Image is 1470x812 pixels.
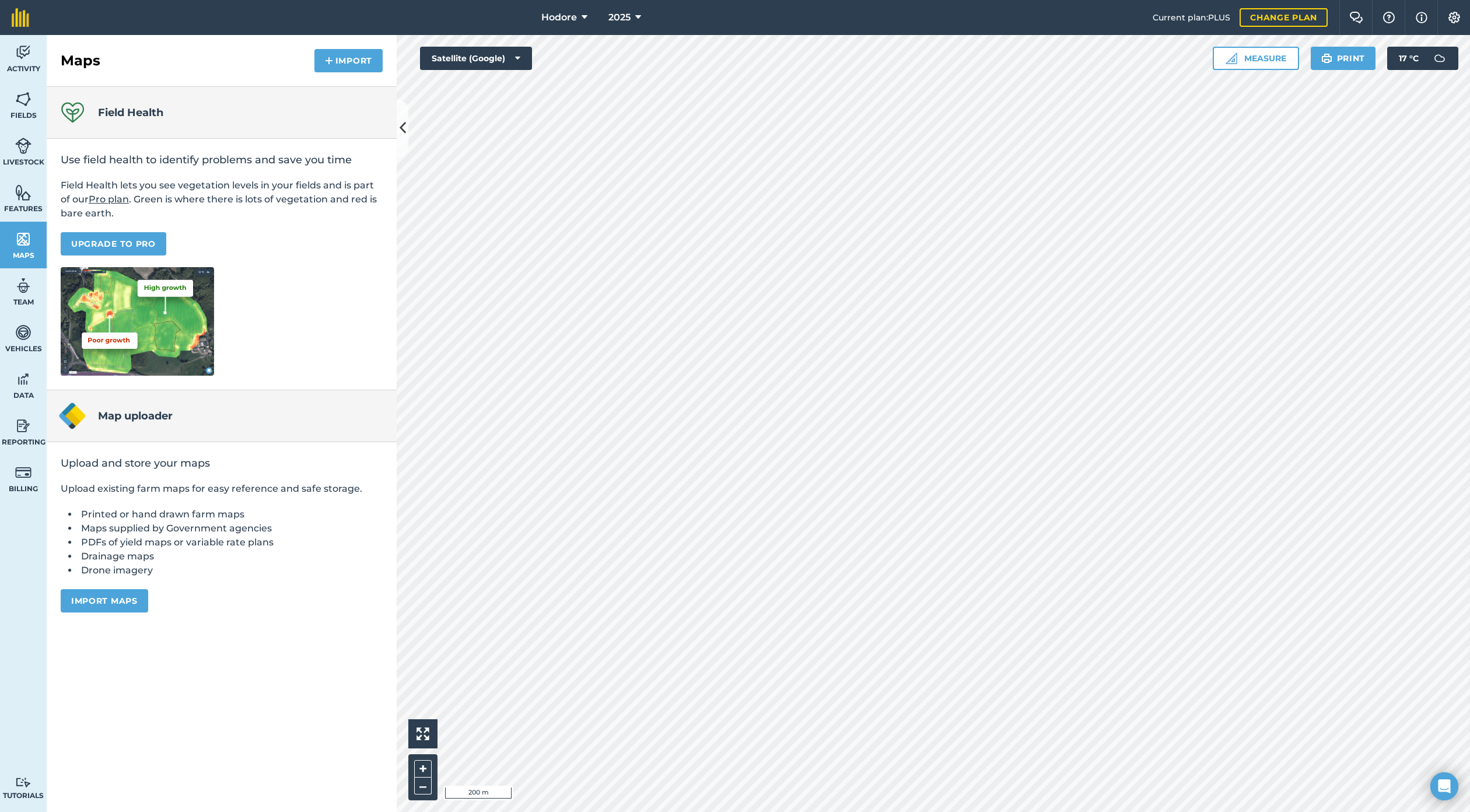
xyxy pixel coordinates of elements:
[1240,8,1328,27] a: Change plan
[61,232,166,256] a: Upgrade to Pro
[1382,12,1396,23] img: A question mark icon
[1428,47,1451,70] img: svg+xml;base64,PD94bWwgdmVyc2lvbj0iMS4wIiBlbmNvZGluZz0idXRmLTgiPz4KPCEtLSBHZW5lcmF0b3I6IEFkb2JlIE...
[61,153,383,167] h2: Use field health to identify problems and save you time
[414,778,432,794] button: –
[89,194,129,205] a: Pro plan
[1226,52,1237,64] img: Ruler icon
[15,277,32,295] img: svg+xml;base64,PD94bWwgdmVyc2lvbj0iMS4wIiBlbmNvZGluZz0idXRmLTgiPz4KPCEtLSBHZW5lcmF0b3I6IEFkb2JlIE...
[61,482,383,496] p: Upload existing farm maps for easy reference and safe storage.
[78,521,383,535] li: Maps supplied by Government agencies
[1447,12,1461,23] img: A cog icon
[12,8,29,27] img: fieldmargin Logo
[15,137,32,155] img: svg+xml;base64,PD94bWwgdmVyc2lvbj0iMS4wIiBlbmNvZGluZz0idXRmLTgiPz4KPCEtLSBHZW5lcmF0b3I6IEFkb2JlIE...
[420,47,532,70] button: Satellite (Google)
[98,408,173,424] h4: Map uploader
[325,54,333,68] img: svg+xml;base64,PHN2ZyB4bWxucz0iaHR0cDovL3d3dy53My5vcmcvMjAwMC9zdmciIHdpZHRoPSIxNCIgaGVpZ2h0PSIyNC...
[78,563,383,577] li: Drone imagery
[1349,12,1363,23] img: Two speech bubbles overlapping with the left bubble in the forefront
[1399,47,1419,70] span: 17 ° C
[416,727,429,740] img: Four arrows, one pointing top left, one top right, one bottom right and the last bottom left
[608,10,631,24] span: 2025
[1311,47,1376,70] button: Print
[15,90,32,108] img: svg+xml;base64,PHN2ZyB4bWxucz0iaHR0cDovL3d3dy53My5vcmcvMjAwMC9zdmciIHdpZHRoPSI1NiIgaGVpZ2h0PSI2MC...
[15,464,32,481] img: svg+xml;base64,PD94bWwgdmVyc2lvbj0iMS4wIiBlbmNvZGluZz0idXRmLTgiPz4KPCEtLSBHZW5lcmF0b3I6IEFkb2JlIE...
[61,456,383,470] h2: Upload and store your maps
[15,44,32,61] img: svg+xml;base64,PD94bWwgdmVyc2lvbj0iMS4wIiBlbmNvZGluZz0idXRmLTgiPz4KPCEtLSBHZW5lcmF0b3I6IEFkb2JlIE...
[1153,11,1230,24] span: Current plan : PLUS
[15,230,32,248] img: svg+xml;base64,PHN2ZyB4bWxucz0iaHR0cDovL3d3dy53My5vcmcvMjAwMC9zdmciIHdpZHRoPSI1NiIgaGVpZ2h0PSI2MC...
[1213,47,1299,70] button: Measure
[78,535,383,549] li: PDFs of yield maps or variable rate plans
[15,324,32,341] img: svg+xml;base64,PD94bWwgdmVyc2lvbj0iMS4wIiBlbmNvZGluZz0idXRmLTgiPz4KPCEtLSBHZW5lcmF0b3I6IEFkb2JlIE...
[78,508,383,521] li: Printed or hand drawn farm maps
[541,10,577,24] span: Hodore
[15,417,32,435] img: svg+xml;base64,PD94bWwgdmVyc2lvbj0iMS4wIiBlbmNvZGluZz0idXRmLTgiPz4KPCEtLSBHZW5lcmF0b3I6IEFkb2JlIE...
[15,370,32,388] img: svg+xml;base64,PD94bWwgdmVyc2lvbj0iMS4wIiBlbmNvZGluZz0idXRmLTgiPz4KPCEtLSBHZW5lcmF0b3I6IEFkb2JlIE...
[61,51,100,70] h2: Maps
[314,49,383,72] button: Import
[1430,772,1458,800] div: Open Intercom Messenger
[78,549,383,563] li: Drainage maps
[15,184,32,201] img: svg+xml;base64,PHN2ZyB4bWxucz0iaHR0cDovL3d3dy53My5vcmcvMjAwMC9zdmciIHdpZHRoPSI1NiIgaGVpZ2h0PSI2MC...
[98,104,163,121] h4: Field Health
[15,777,32,788] img: svg+xml;base64,PD94bWwgdmVyc2lvbj0iMS4wIiBlbmNvZGluZz0idXRmLTgiPz4KPCEtLSBHZW5lcmF0b3I6IEFkb2JlIE...
[58,402,86,430] img: Map uploader logo
[1387,47,1458,70] button: 17 °C
[61,589,148,612] button: Import maps
[61,178,383,220] p: Field Health lets you see vegetation levels in your fields and is part of our . Green is where th...
[1416,10,1427,24] img: svg+xml;base64,PHN2ZyB4bWxucz0iaHR0cDovL3d3dy53My5vcmcvMjAwMC9zdmciIHdpZHRoPSIxNyIgaGVpZ2h0PSIxNy...
[414,760,432,778] button: +
[1321,51,1332,65] img: svg+xml;base64,PHN2ZyB4bWxucz0iaHR0cDovL3d3dy53My5vcmcvMjAwMC9zdmciIHdpZHRoPSIxOSIgaGVpZ2h0PSIyNC...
